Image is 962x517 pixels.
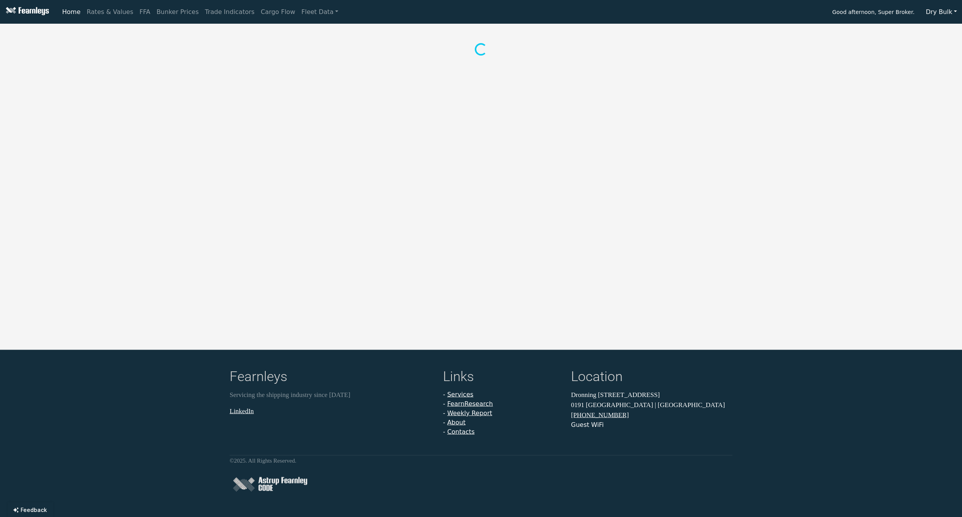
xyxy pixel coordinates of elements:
[571,400,732,410] p: 0191 [GEOGRAPHIC_DATA] | [GEOGRAPHIC_DATA]
[59,4,83,20] a: Home
[571,411,629,419] a: [PHONE_NUMBER]
[202,4,258,20] a: Trade Indicators
[832,6,914,19] span: Good afternoon, Super Broker.
[153,4,202,20] a: Bunker Prices
[298,4,341,20] a: Fleet Data
[447,409,492,417] a: Weekly Report
[443,409,562,418] li: -
[230,369,434,387] h4: Fearnleys
[4,7,49,17] img: Fearnleys Logo
[230,458,296,464] small: © 2025 . All Rights Reserved.
[447,400,493,407] a: FearnResearch
[443,399,562,409] li: -
[258,4,298,20] a: Cargo Flow
[443,390,562,399] li: -
[571,369,732,387] h4: Location
[443,427,562,437] li: -
[443,369,562,387] h4: Links
[447,428,475,435] a: Contacts
[443,418,562,427] li: -
[571,420,604,430] button: Guest WiFi
[137,4,154,20] a: FFA
[447,391,473,398] a: Services
[571,390,732,400] p: Dronning [STREET_ADDRESS]
[921,5,962,19] button: Dry Bulk
[84,4,137,20] a: Rates & Values
[230,407,254,414] a: LinkedIn
[230,390,434,400] p: Servicing the shipping industry since [DATE]
[447,419,465,426] a: About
